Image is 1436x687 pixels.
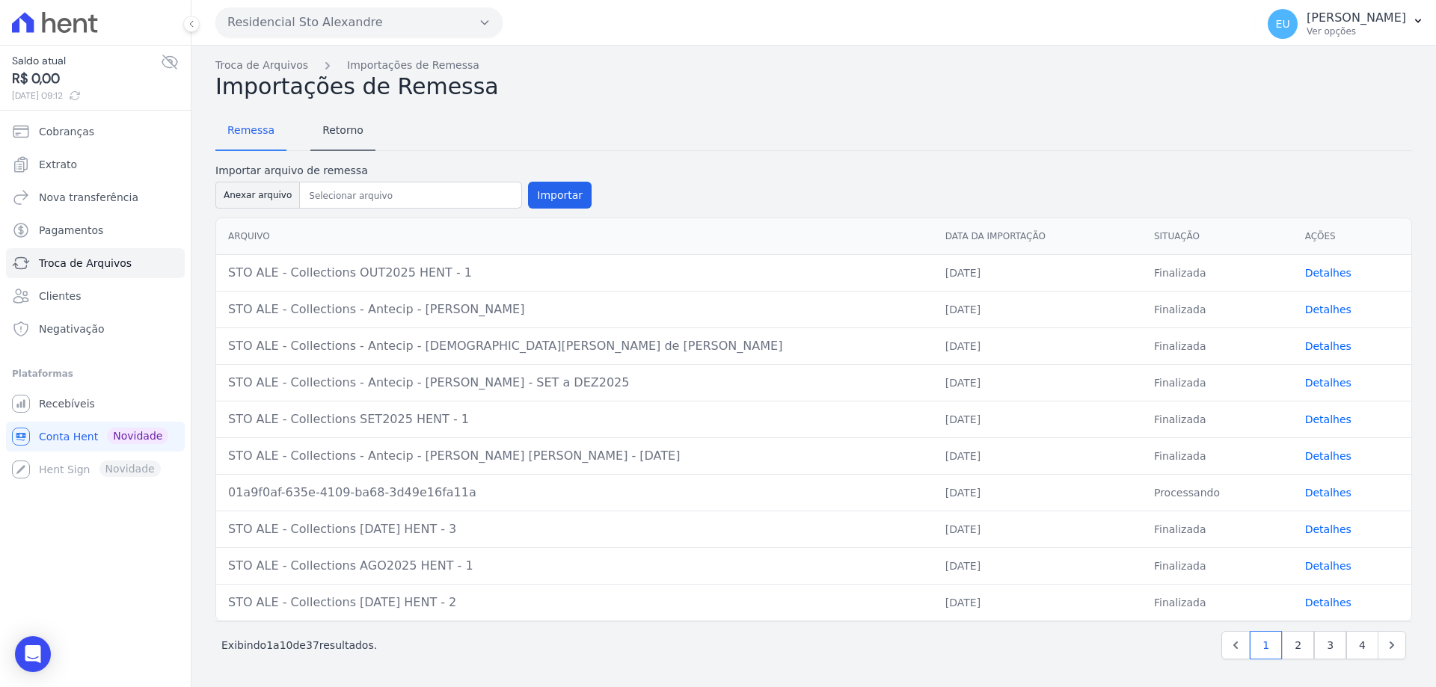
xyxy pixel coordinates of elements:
a: Cobranças [6,117,185,147]
a: 2 [1282,631,1314,659]
span: Nova transferência [39,190,138,205]
td: Finalizada [1142,401,1293,437]
a: Detalhes [1305,377,1351,389]
td: [DATE] [933,437,1142,474]
td: [DATE] [933,327,1142,364]
td: [DATE] [933,401,1142,437]
span: Clientes [39,289,81,304]
nav: Sidebar [12,117,179,484]
p: Ver opções [1307,25,1406,37]
a: Troca de Arquivos [6,248,185,278]
a: Detalhes [1305,267,1351,279]
td: [DATE] [933,584,1142,620]
button: EU [PERSON_NAME] Ver opções [1256,3,1436,45]
a: Detalhes [1305,560,1351,572]
td: Processando [1142,474,1293,511]
p: [PERSON_NAME] [1307,10,1406,25]
p: Exibindo a de resultados. [221,638,377,653]
input: Selecionar arquivo [303,187,518,205]
span: 10 [280,639,293,651]
button: Anexar arquivo [215,182,300,209]
td: Finalizada [1142,584,1293,620]
td: Finalizada [1142,511,1293,547]
td: Finalizada [1142,254,1293,291]
a: 1 [1250,631,1282,659]
a: Troca de Arquivos [215,58,308,73]
a: Detalhes [1305,340,1351,352]
span: 1 [266,639,273,651]
td: Finalizada [1142,327,1293,364]
a: Extrato [6,150,185,179]
div: Plataformas [12,365,179,383]
td: [DATE] [933,291,1142,327]
span: Recebíveis [39,396,95,411]
div: STO ALE - Collections - Antecip - [PERSON_NAME] - SET a DEZ2025 [228,374,921,392]
a: Recebíveis [6,389,185,419]
span: Saldo atual [12,53,161,69]
td: [DATE] [933,364,1142,401]
div: STO ALE - Collections - Antecip - [PERSON_NAME] [228,301,921,318]
button: Residencial Sto Alexandre [215,7,503,37]
span: 37 [306,639,319,651]
span: Conta Hent [39,429,98,444]
a: Detalhes [1305,523,1351,535]
div: STO ALE - Collections [DATE] HENT - 2 [228,594,921,611]
button: Importar [528,182,592,209]
span: Troca de Arquivos [39,256,132,271]
td: [DATE] [933,547,1142,584]
span: R$ 0,00 [12,69,161,89]
label: Importar arquivo de remessa [215,163,592,179]
span: EU [1276,19,1290,29]
td: Finalizada [1142,364,1293,401]
td: Finalizada [1142,291,1293,327]
td: Finalizada [1142,547,1293,584]
a: Next [1378,631,1406,659]
a: Previous [1221,631,1250,659]
a: Negativação [6,314,185,344]
a: Detalhes [1305,450,1351,462]
span: Negativação [39,321,105,336]
div: STO ALE - Collections [DATE] HENT - 3 [228,520,921,538]
div: STO ALE - Collections SET2025 HENT - 1 [228,410,921,428]
th: Ações [1293,218,1411,255]
td: [DATE] [933,254,1142,291]
nav: Breadcrumb [215,58,1412,73]
th: Arquivo [216,218,933,255]
div: Open Intercom Messenger [15,636,51,672]
a: Detalhes [1305,304,1351,315]
th: Data da Importação [933,218,1142,255]
td: Finalizada [1142,437,1293,474]
a: Conta Hent Novidade [6,422,185,452]
a: Detalhes [1305,413,1351,425]
a: 3 [1314,631,1346,659]
a: Retorno [310,112,375,151]
span: Retorno [313,115,372,145]
div: 01a9f0af-635e-4109-ba68-3d49e16fa11a [228,484,921,502]
a: Nova transferência [6,182,185,212]
a: Clientes [6,281,185,311]
a: Importações de Remessa [347,58,479,73]
a: Remessa [215,112,286,151]
a: Detalhes [1305,597,1351,609]
td: [DATE] [933,474,1142,511]
span: Pagamentos [39,223,103,238]
td: [DATE] [933,511,1142,547]
span: Novidade [107,428,168,444]
h2: Importações de Remessa [215,73,1412,100]
span: Cobranças [39,124,94,139]
span: [DATE] 09:12 [12,89,161,102]
a: Detalhes [1305,487,1351,499]
span: Remessa [218,115,283,145]
th: Situação [1142,218,1293,255]
div: STO ALE - Collections - Antecip - [DEMOGRAPHIC_DATA][PERSON_NAME] de [PERSON_NAME] [228,337,921,355]
div: STO ALE - Collections OUT2025 HENT - 1 [228,264,921,282]
span: Extrato [39,157,77,172]
a: 4 [1346,631,1378,659]
a: Pagamentos [6,215,185,245]
div: STO ALE - Collections - Antecip - [PERSON_NAME] [PERSON_NAME] - [DATE] [228,447,921,465]
div: STO ALE - Collections AGO2025 HENT - 1 [228,557,921,575]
